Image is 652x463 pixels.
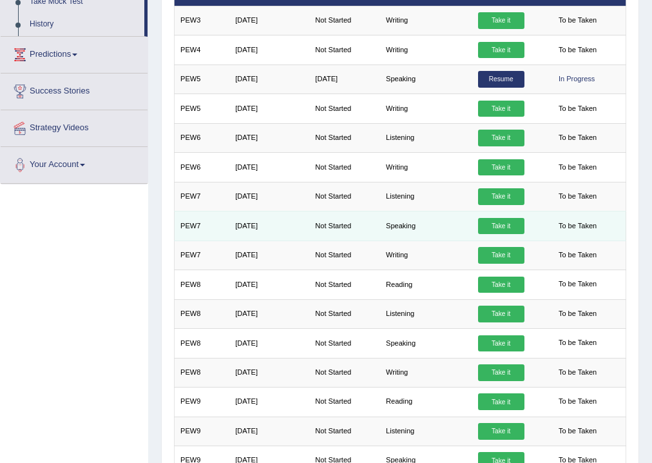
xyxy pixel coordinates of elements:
[380,329,472,358] td: Speaking
[553,42,602,59] span: To be Taken
[380,212,472,241] td: Speaking
[309,182,380,211] td: Not Started
[380,270,472,299] td: Reading
[553,423,602,440] span: To be Taken
[380,64,472,94] td: Speaking
[309,94,380,123] td: Not Started
[174,35,229,64] td: PEW4
[478,188,524,205] a: Take it
[1,37,148,69] a: Predictions
[174,64,229,94] td: PEW5
[553,306,602,322] span: To be Taken
[309,417,380,446] td: Not Started
[380,417,472,446] td: Listening
[24,13,144,36] a: History
[478,130,524,146] a: Take it
[1,110,148,143] a: Strategy Videos
[309,299,380,328] td: Not Started
[309,388,380,417] td: Not Started
[309,358,380,387] td: Not Started
[309,153,380,182] td: Not Started
[380,35,472,64] td: Writing
[553,101,602,117] span: To be Taken
[229,64,309,94] td: [DATE]
[478,12,524,29] a: Take it
[174,182,229,211] td: PEW7
[229,182,309,211] td: [DATE]
[174,270,229,299] td: PEW8
[1,147,148,179] a: Your Account
[380,241,472,270] td: Writing
[553,364,602,381] span: To be Taken
[309,35,380,64] td: Not Started
[553,218,602,235] span: To be Taken
[229,212,309,241] td: [DATE]
[229,417,309,446] td: [DATE]
[174,299,229,328] td: PEW8
[380,388,472,417] td: Reading
[478,393,524,410] a: Take it
[174,417,229,446] td: PEW9
[553,12,602,29] span: To be Taken
[478,247,524,264] a: Take it
[478,306,524,322] a: Take it
[478,423,524,440] a: Take it
[553,277,602,293] span: To be Taken
[229,6,309,35] td: [DATE]
[553,335,602,352] span: To be Taken
[229,94,309,123] td: [DATE]
[229,35,309,64] td: [DATE]
[174,329,229,358] td: PEW8
[229,153,309,182] td: [DATE]
[174,388,229,417] td: PEW9
[1,74,148,106] a: Success Stories
[174,153,229,182] td: PEW6
[380,153,472,182] td: Writing
[174,94,229,123] td: PEW5
[478,101,524,117] a: Take it
[309,241,380,270] td: Not Started
[478,71,524,88] a: Resume
[380,123,472,152] td: Listening
[553,394,602,411] span: To be Taken
[309,123,380,152] td: Not Started
[478,277,524,293] a: Take it
[380,94,472,123] td: Writing
[553,247,602,264] span: To be Taken
[174,212,229,241] td: PEW7
[309,6,380,35] td: Not Started
[478,42,524,59] a: Take it
[380,6,472,35] td: Writing
[553,159,602,176] span: To be Taken
[309,270,380,299] td: Not Started
[309,329,380,358] td: Not Started
[553,188,602,205] span: To be Taken
[229,358,309,387] td: [DATE]
[478,335,524,352] a: Take it
[229,270,309,299] td: [DATE]
[229,123,309,152] td: [DATE]
[309,212,380,241] td: Not Started
[309,64,380,94] td: [DATE]
[229,241,309,270] td: [DATE]
[478,218,524,235] a: Take it
[380,358,472,387] td: Writing
[229,388,309,417] td: [DATE]
[553,130,602,146] span: To be Taken
[229,329,309,358] td: [DATE]
[380,299,472,328] td: Listening
[553,71,600,88] div: In Progress
[174,358,229,387] td: PEW8
[478,364,524,381] a: Take it
[174,6,229,35] td: PEW3
[174,123,229,152] td: PEW6
[174,241,229,270] td: PEW7
[478,159,524,176] a: Take it
[380,182,472,211] td: Listening
[229,299,309,328] td: [DATE]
